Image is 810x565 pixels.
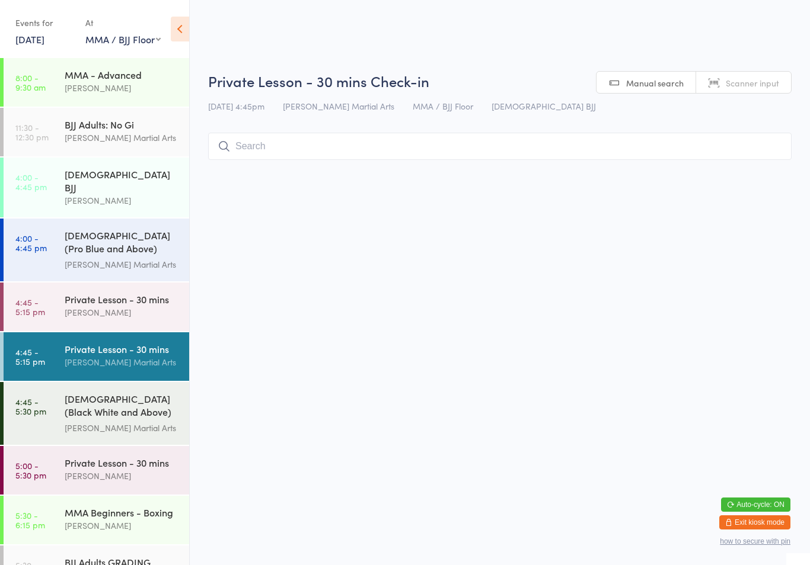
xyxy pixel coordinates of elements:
span: [DEMOGRAPHIC_DATA] BJJ [492,100,596,112]
a: 5:00 -5:30 pmPrivate Lesson - 30 mins[PERSON_NAME] [4,446,189,495]
button: Exit kiosk mode [719,515,790,529]
a: 4:00 -4:45 pm[DEMOGRAPHIC_DATA] (Pro Blue and Above) Freestyle Martial Arts[PERSON_NAME] Martial ... [4,219,189,281]
div: At [85,13,161,33]
div: Events for [15,13,74,33]
input: Search [208,133,792,160]
span: MMA / BJJ Floor [413,100,473,112]
div: Private Lesson - 30 mins [65,456,179,469]
div: [DEMOGRAPHIC_DATA] (Pro Blue and Above) Freestyle Martial Arts [65,229,179,258]
span: Scanner input [726,77,779,89]
div: [PERSON_NAME] Martial Arts [65,258,179,271]
div: [PERSON_NAME] Martial Arts [65,131,179,145]
time: 4:45 - 5:15 pm [15,347,45,366]
span: [DATE] 4:45pm [208,100,264,112]
div: [PERSON_NAME] [65,194,179,207]
span: Manual search [626,77,684,89]
a: 8:00 -9:30 amMMA - Advanced[PERSON_NAME] [4,58,189,107]
div: MMA / BJJ Floor [85,33,161,46]
div: MMA - Advanced [65,68,179,81]
a: 4:45 -5:15 pmPrivate Lesson - 30 mins[PERSON_NAME] [4,282,189,331]
a: [DATE] [15,33,44,46]
time: 5:30 - 6:15 pm [15,511,45,529]
button: how to secure with pin [720,537,790,545]
time: 11:30 - 12:30 pm [15,123,49,142]
button: Auto-cycle: ON [721,497,790,512]
span: [PERSON_NAME] Martial Arts [283,100,394,112]
time: 5:00 - 5:30 pm [15,461,46,480]
div: Private Lesson - 30 mins [65,293,179,306]
a: 4:45 -5:15 pmPrivate Lesson - 30 mins[PERSON_NAME] Martial Arts [4,332,189,381]
div: [PERSON_NAME] [65,81,179,95]
time: 8:00 - 9:30 am [15,73,46,92]
h2: Private Lesson - 30 mins Check-in [208,71,792,91]
a: 4:00 -4:45 pm[DEMOGRAPHIC_DATA] BJJ[PERSON_NAME] [4,158,189,217]
a: 11:30 -12:30 pmBJJ Adults: No Gi[PERSON_NAME] Martial Arts [4,108,189,156]
div: [DEMOGRAPHIC_DATA] BJJ [65,168,179,194]
time: 4:45 - 5:30 pm [15,397,46,416]
div: [PERSON_NAME] [65,519,179,532]
time: 4:45 - 5:15 pm [15,297,45,316]
a: 5:30 -6:15 pmMMA Beginners - Boxing[PERSON_NAME] [4,496,189,544]
div: [PERSON_NAME] [65,306,179,319]
div: [DEMOGRAPHIC_DATA] (Black White and Above) Freestyle Martial ... [65,392,179,421]
time: 4:00 - 4:45 pm [15,172,47,191]
div: Private Lesson - 30 mins [65,342,179,355]
time: 4:00 - 4:45 pm [15,233,47,252]
div: [PERSON_NAME] Martial Arts [65,355,179,369]
div: [PERSON_NAME] [65,469,179,483]
div: [PERSON_NAME] Martial Arts [65,421,179,435]
a: 4:45 -5:30 pm[DEMOGRAPHIC_DATA] (Black White and Above) Freestyle Martial ...[PERSON_NAME] Martia... [4,382,189,445]
div: MMA Beginners - Boxing [65,506,179,519]
div: BJJ Adults: No Gi [65,118,179,131]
